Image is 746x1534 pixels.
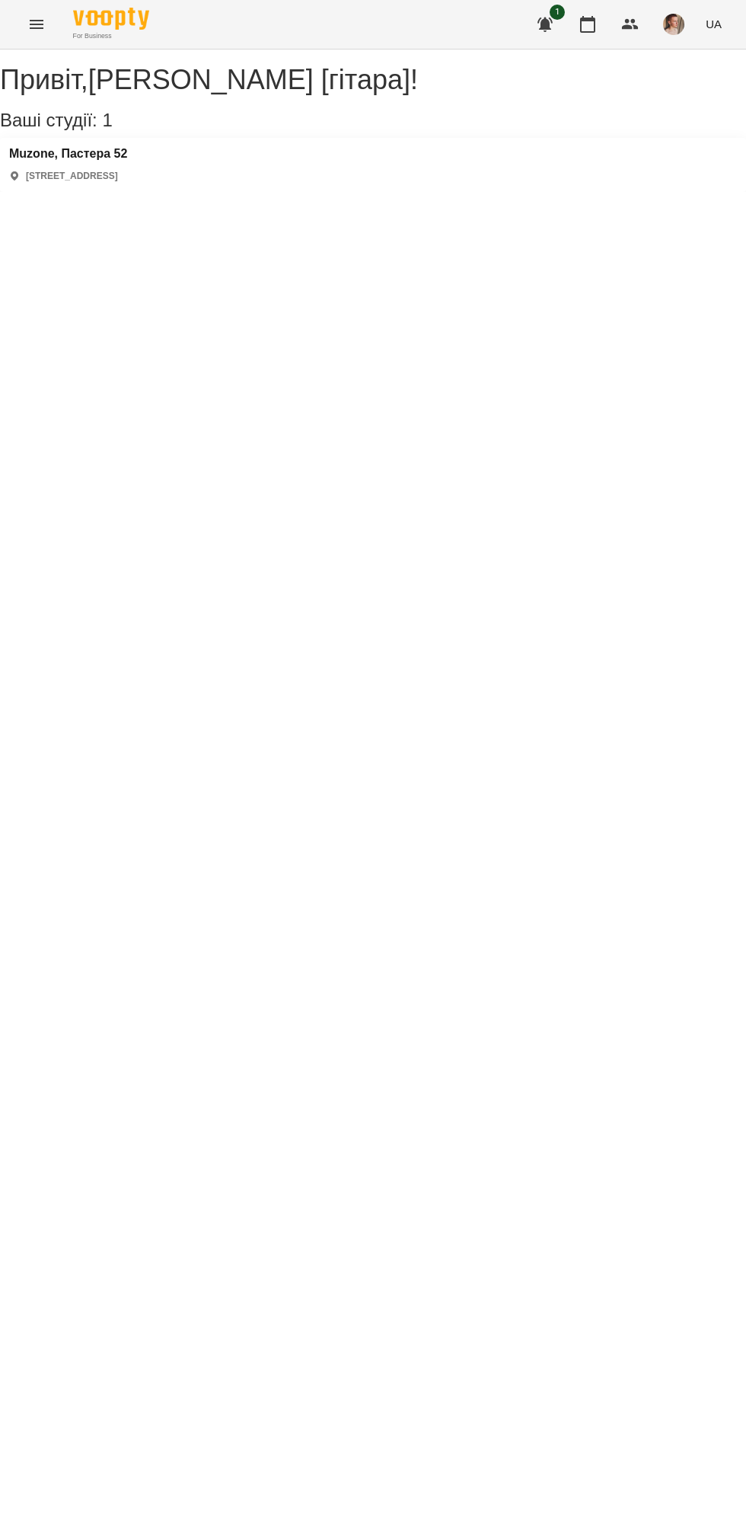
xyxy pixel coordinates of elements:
[9,147,127,161] a: Muzone, Пастера 52
[700,10,728,38] button: UA
[73,8,149,30] img: Voopty Logo
[26,170,118,183] p: [STREET_ADDRESS]
[663,14,684,35] img: 17edbb4851ce2a096896b4682940a88a.jfif
[706,16,722,32] span: UA
[102,110,112,130] span: 1
[550,5,565,20] span: 1
[18,6,55,43] button: Menu
[73,31,149,41] span: For Business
